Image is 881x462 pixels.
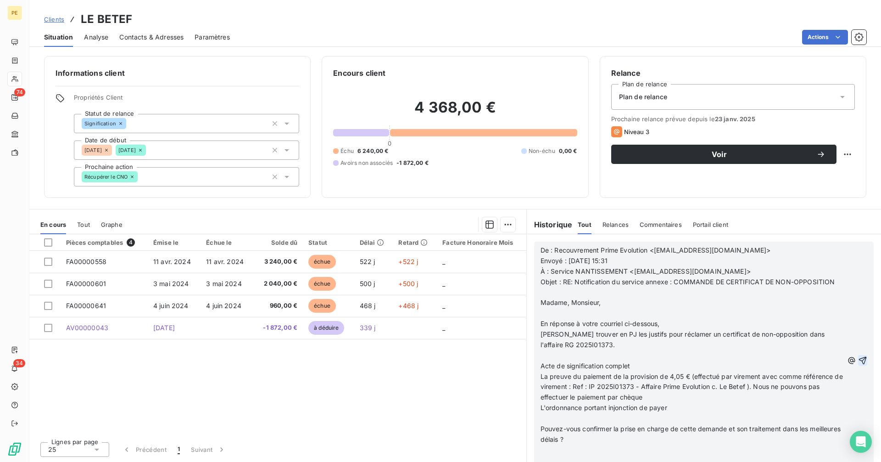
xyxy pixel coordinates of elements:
span: L'ordonnance portant injonction de payer [541,404,667,411]
span: FA00000558 [66,258,107,265]
span: Niveau 3 [624,128,649,135]
span: Tout [578,221,591,228]
span: 4 juin 2024 [206,302,241,310]
span: Plan de relance [619,92,667,101]
span: _ [442,258,445,265]
button: Actions [802,30,848,45]
span: Paramètres [195,33,230,42]
span: Envoyé : [DATE] 15:31 [541,257,608,265]
span: à déduire [308,321,344,335]
button: Suivant [185,440,232,459]
span: Voir [622,151,816,158]
span: 11 avr. 2024 [153,258,191,265]
div: Pièces comptables [66,238,142,247]
span: En cours [40,221,66,228]
span: 0 [388,140,391,147]
div: Retard [398,239,431,246]
span: 34 [13,359,25,367]
span: Relances [602,221,629,228]
span: +522 j [398,258,418,265]
span: 339 j [360,324,376,332]
span: Pouvez-vous confirmer la prise en charge de cette demande et son traitement dans les meilleures d... [541,425,842,443]
div: PE [7,6,22,20]
span: De : Recouvrement Prime Evolution <[EMAIL_ADDRESS][DOMAIN_NAME]> [541,246,771,254]
h6: Relance [611,68,855,79]
div: Émise le [153,239,195,246]
span: [PERSON_NAME] trouver en PJ les justifs pour réclamer un certificat de non-opposition dans l'affa... [541,330,827,349]
span: 0,00 € [559,147,577,155]
span: [DATE] [153,324,175,332]
span: 522 j [360,258,375,265]
input: Ajouter une valeur [126,119,134,128]
span: 960,00 € [259,301,298,310]
input: Ajouter une valeur [138,173,145,181]
span: La preuve du paiement de la provision de 4,05 € (effectué par virement avec comme référence de vi... [541,372,845,401]
span: Avoirs non associés [340,159,393,167]
div: Statut [308,239,349,246]
span: 3 mai 2024 [153,280,189,287]
span: 4 [127,238,135,247]
span: En réponse à votre courriel ci-dessous, [541,320,660,327]
span: Échu [340,147,354,155]
span: échue [308,277,336,291]
span: [DATE] [118,147,136,153]
span: +500 j [398,280,418,287]
h6: Historique [527,219,573,230]
span: 23 janv. 2025 [715,115,755,123]
span: [DATE] [84,147,102,153]
img: Logo LeanPay [7,442,22,456]
span: 4 juin 2024 [153,302,189,310]
span: Objet : RE: Notification du service annexe : COMMANDE DE CERTIFICAT DE NON-OPPOSITION [541,278,835,286]
span: échue [308,255,336,269]
div: Open Intercom Messenger [850,431,872,453]
div: Délai [360,239,388,246]
span: 74 [14,88,25,96]
h2: 4 368,00 € [333,98,577,126]
span: Situation [44,33,73,42]
span: Madame, Monsieur, [541,299,601,306]
input: Ajouter une valeur [146,146,153,154]
span: Signification [84,121,116,126]
span: Non-échu [529,147,555,155]
span: échue [308,299,336,313]
span: Tout [77,221,90,228]
span: Contacts & Adresses [119,33,184,42]
span: 11 avr. 2024 [206,258,244,265]
span: _ [442,324,445,332]
span: 25 [48,445,56,454]
span: FA00000641 [66,302,106,310]
span: 500 j [360,280,375,287]
span: À : Service NANTISSEMENT <[EMAIL_ADDRESS][DOMAIN_NAME]> [541,267,751,275]
span: 2 040,00 € [259,279,298,288]
span: Propriétés Client [74,94,299,107]
span: _ [442,302,445,310]
div: Solde dû [259,239,298,246]
span: Portail client [693,221,728,228]
span: _ [442,280,445,287]
button: Voir [611,145,836,164]
button: Précédent [117,440,172,459]
span: Prochaine relance prévue depuis le [611,115,855,123]
h6: Encours client [333,68,385,79]
span: +468 j [398,302,418,310]
span: 3 mai 2024 [206,280,242,287]
div: Facture Honoraire Mois [442,239,520,246]
span: Commentaires [640,221,682,228]
h6: Informations client [56,68,299,79]
span: Acte de signification complet [541,362,630,370]
span: 468 j [360,302,376,310]
span: -1 872,00 € [396,159,429,167]
span: AV00000043 [66,324,109,332]
span: 3 240,00 € [259,257,298,266]
span: -1 872,00 € [259,323,298,332]
button: 1 [172,440,185,459]
span: 1 [178,445,180,454]
span: Clients [44,16,64,23]
h3: LE BETEF [81,11,132,28]
a: Clients [44,15,64,24]
span: 6 240,00 € [357,147,389,155]
span: FA00000601 [66,280,106,287]
span: Analyse [84,33,108,42]
div: Échue le [206,239,248,246]
span: Récupérer le CNO [84,174,128,180]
